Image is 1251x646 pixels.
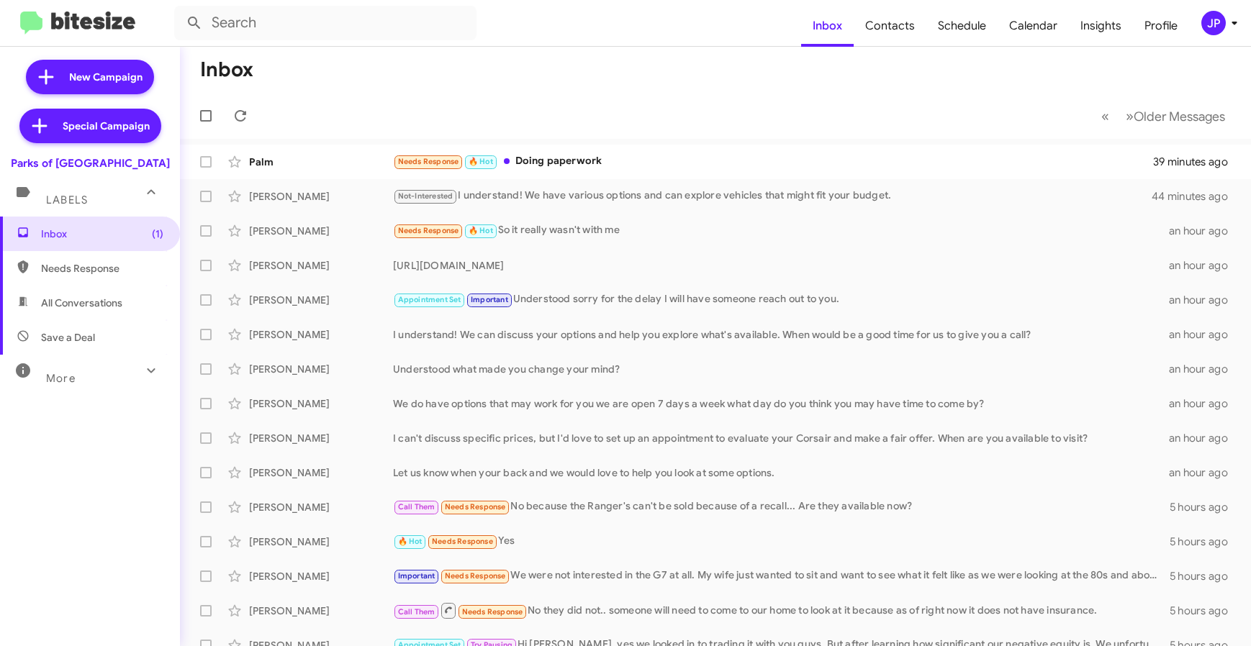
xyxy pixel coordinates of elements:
div: [PERSON_NAME] [249,189,393,204]
span: Labels [46,194,88,206]
a: Calendar [998,5,1069,47]
div: an hour ago [1169,431,1239,445]
nav: Page navigation example [1093,101,1234,131]
div: Understood sorry for the delay I will have someone reach out to you. [393,291,1169,308]
div: [PERSON_NAME] [249,431,393,445]
div: [PERSON_NAME] [249,258,393,273]
span: Call Them [398,607,435,617]
a: New Campaign [26,60,154,94]
span: Not-Interested [398,191,453,201]
div: [PERSON_NAME] [249,293,393,307]
a: Special Campaign [19,109,161,143]
div: I understand! We can discuss your options and help you explore what's available. When would be a ... [393,327,1169,342]
div: 5 hours ago [1170,534,1239,549]
div: 5 hours ago [1170,604,1239,618]
div: Doing paperwork [393,153,1153,170]
div: [PERSON_NAME] [249,500,393,514]
a: Schedule [926,5,998,47]
div: [PERSON_NAME] [249,604,393,618]
span: Save a Deal [41,330,95,345]
div: We were not interested in the G7 at all. My wife just wanted to sit and want to see what it felt ... [393,568,1170,584]
span: 🔥 Hot [398,537,423,546]
span: New Campaign [69,70,143,84]
span: Needs Response [398,226,459,235]
div: [PERSON_NAME] [249,224,393,238]
span: Needs Response [432,537,493,546]
span: (1) [152,227,163,241]
div: JP [1201,11,1226,35]
div: [PERSON_NAME] [249,327,393,342]
div: I can't discuss specific prices, but I'd love to set up an appointment to evaluate your Corsair a... [393,431,1169,445]
span: Special Campaign [63,119,150,133]
div: an hour ago [1169,293,1239,307]
a: Inbox [801,5,854,47]
button: Next [1117,101,1234,131]
span: 🔥 Hot [469,157,493,166]
div: 5 hours ago [1170,500,1239,514]
span: Needs Response [398,157,459,166]
a: Contacts [854,5,926,47]
h1: Inbox [200,58,253,81]
span: Needs Response [41,261,163,276]
div: Palm [249,155,393,169]
span: Needs Response [445,571,506,581]
div: 44 minutes ago [1153,189,1239,204]
span: Call Them [398,502,435,511]
div: an hour ago [1169,327,1239,342]
div: an hour ago [1169,465,1239,480]
span: Important [471,295,508,304]
span: Inbox [41,227,163,241]
div: [URL][DOMAIN_NAME] [393,258,1169,273]
div: [PERSON_NAME] [249,569,393,583]
div: 5 hours ago [1170,569,1239,583]
a: Insights [1069,5,1133,47]
button: Previous [1093,101,1118,131]
a: Profile [1133,5,1189,47]
span: More [46,372,76,385]
span: All Conversations [41,296,122,310]
div: We do have options that may work for you we are open 7 days a week what day do you think you may ... [393,396,1169,411]
div: Understood what made you change your mind? [393,362,1169,376]
span: Older Messages [1134,109,1225,124]
div: an hour ago [1169,362,1239,376]
div: Let us know when your back and we would love to help you look at some options. [393,465,1169,480]
div: No because the Ranger's can't be sold because of a recall... Are they available now? [393,499,1170,515]
div: I understand! We have various options and can explore vehicles that might fit your budget. [393,188,1153,204]
span: Needs Response [462,607,523,617]
div: [PERSON_NAME] [249,396,393,411]
div: So it really wasn't with me [393,222,1169,239]
div: [PERSON_NAME] [249,362,393,376]
div: 39 minutes ago [1153,155,1239,169]
span: « [1101,107,1109,125]
div: Parks of [GEOGRAPHIC_DATA] [11,156,170,170]
div: an hour ago [1169,396,1239,411]
input: Search [174,6,477,40]
div: Yes [393,533,1170,550]
div: an hour ago [1169,224,1239,238]
span: Needs Response [445,502,506,511]
span: Important [398,571,435,581]
div: [PERSON_NAME] [249,465,393,480]
div: No they did not.. someone will need to come to our home to look at it because as of right now it ... [393,601,1170,619]
span: 🔥 Hot [469,226,493,235]
span: » [1126,107,1134,125]
div: [PERSON_NAME] [249,534,393,549]
div: an hour ago [1169,258,1239,273]
span: Appointment Set [398,295,461,304]
button: JP [1189,11,1235,35]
